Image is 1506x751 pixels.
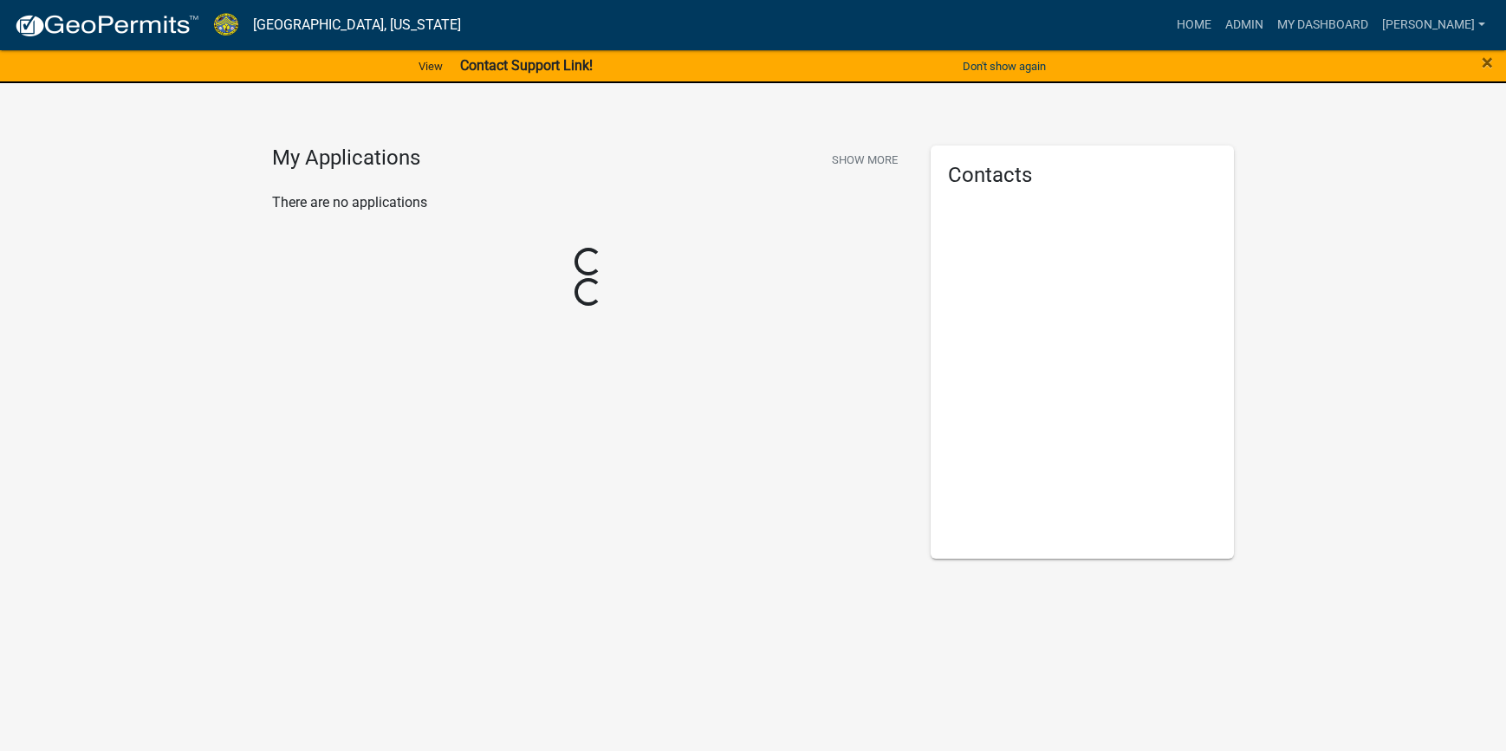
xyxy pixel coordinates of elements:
[1375,9,1492,42] a: [PERSON_NAME]
[1170,9,1218,42] a: Home
[272,192,905,213] p: There are no applications
[948,163,1217,188] h5: Contacts
[956,52,1053,81] button: Don't show again
[213,13,239,36] img: Jasper County, South Carolina
[1482,52,1493,73] button: Close
[1270,9,1375,42] a: My Dashboard
[253,10,461,40] a: [GEOGRAPHIC_DATA], [US_STATE]
[1218,9,1270,42] a: Admin
[272,146,420,172] h4: My Applications
[412,52,450,81] a: View
[1482,50,1493,74] span: ×
[460,57,593,74] strong: Contact Support Link!
[825,146,905,174] button: Show More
